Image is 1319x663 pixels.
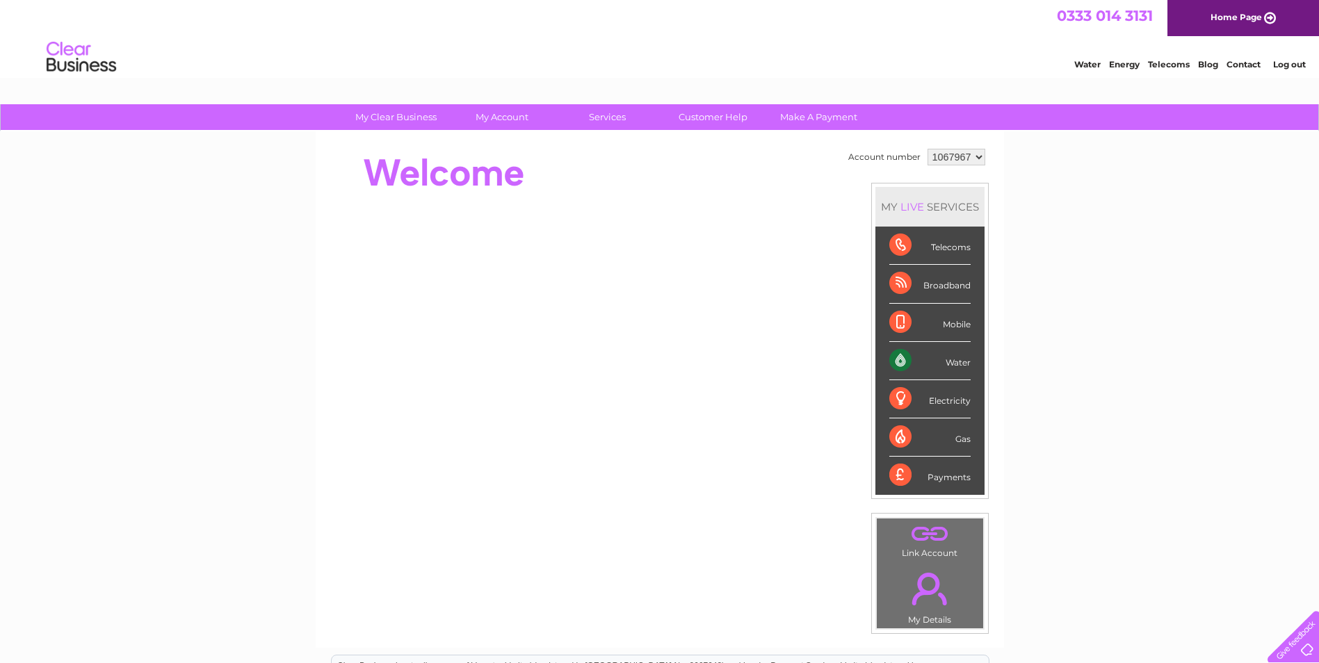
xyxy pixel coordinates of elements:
a: Energy [1109,59,1140,69]
td: Link Account [876,518,984,562]
a: Services [550,104,665,130]
div: MY SERVICES [875,187,985,227]
div: Broadband [889,265,971,303]
a: My Account [444,104,559,130]
a: 0333 014 3131 [1057,7,1153,24]
a: Contact [1227,59,1261,69]
a: . [880,522,980,546]
a: My Clear Business [339,104,453,130]
div: Telecoms [889,227,971,265]
a: . [880,564,980,613]
div: Electricity [889,380,971,418]
div: Mobile [889,304,971,342]
div: LIVE [898,200,927,213]
div: Gas [889,418,971,457]
div: Payments [889,457,971,494]
div: Clear Business is a trading name of Verastar Limited (registered in [GEOGRAPHIC_DATA] No. 3667643... [332,8,989,67]
a: Water [1074,59,1101,69]
img: logo.png [46,36,117,79]
td: My Details [876,561,984,629]
a: Telecoms [1148,59,1190,69]
div: Water [889,342,971,380]
td: Account number [845,145,924,169]
a: Make A Payment [761,104,876,130]
a: Log out [1273,59,1306,69]
a: Blog [1198,59,1218,69]
a: Customer Help [656,104,770,130]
